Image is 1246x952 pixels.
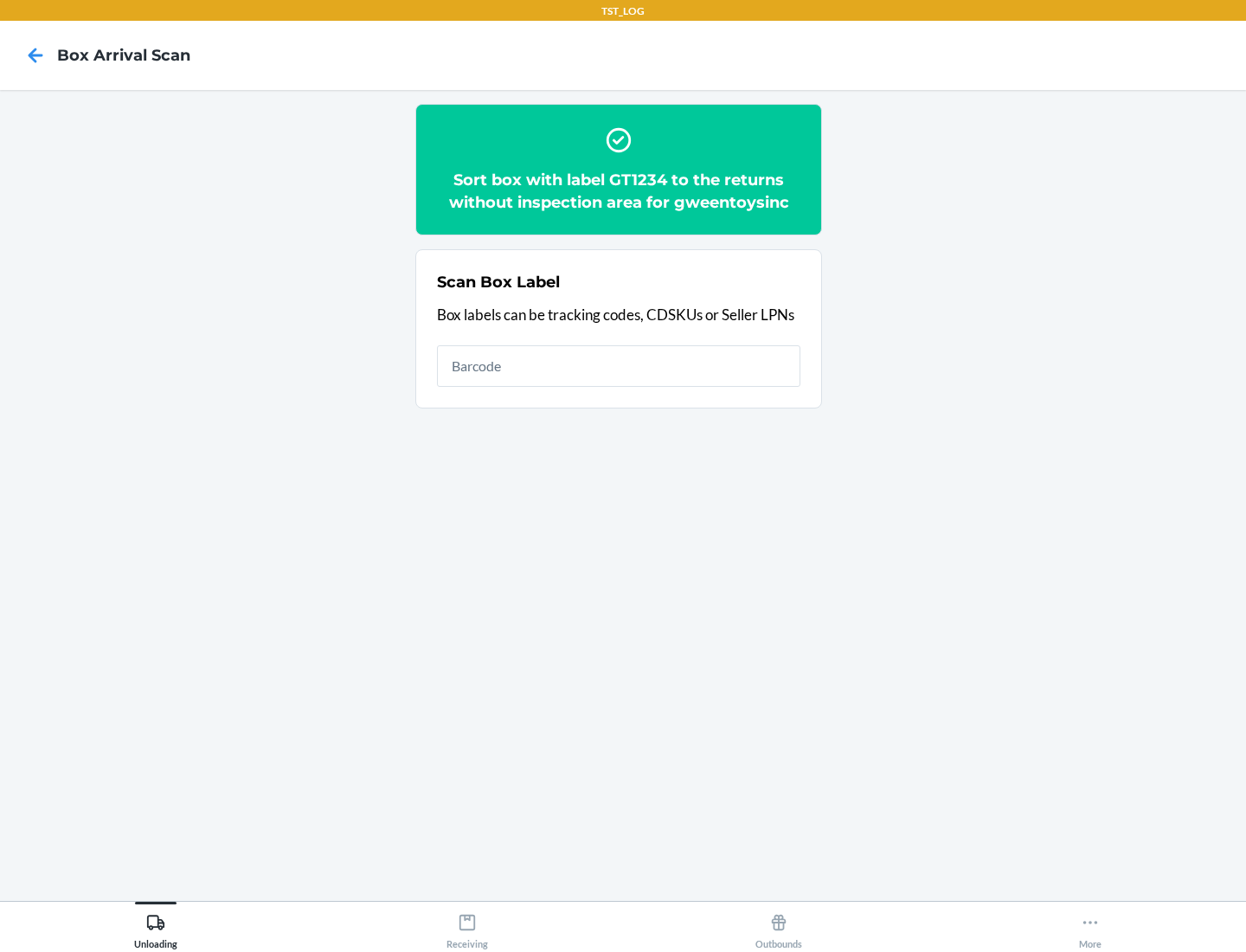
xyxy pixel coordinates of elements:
button: Outbounds [623,902,934,949]
div: Outbounds [755,906,802,949]
h2: Scan Box Label [437,271,560,293]
h2: Sort box with label GT1234 to the returns without inspection area for gweentoysinc [437,169,800,214]
input: Barcode [437,345,800,387]
div: More [1079,906,1101,949]
p: TST_LOG [601,3,645,19]
button: Receiving [311,902,623,949]
button: More [934,902,1246,949]
h4: Box Arrival Scan [57,44,190,67]
div: Unloading [134,906,177,949]
p: Box labels can be tracking codes, CDSKUs or Seller LPNs [437,304,800,326]
div: Receiving [446,906,488,949]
